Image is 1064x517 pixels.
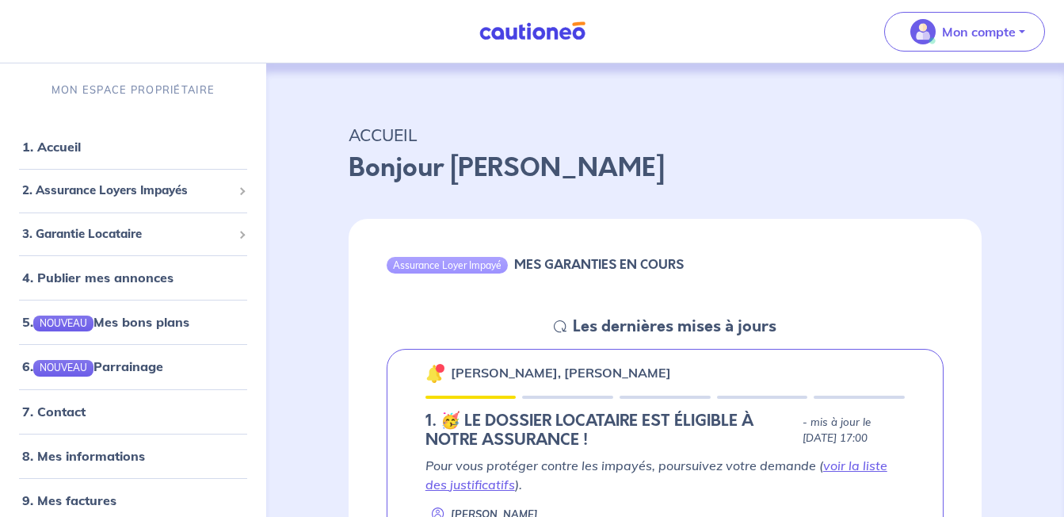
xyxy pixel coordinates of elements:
img: Cautioneo [473,21,592,41]
a: 6.NOUVEAUParrainage [22,358,163,374]
h5: Les dernières mises à jours [573,317,776,336]
a: 5.NOUVEAUMes bons plans [22,314,189,330]
div: 6.NOUVEAUParrainage [6,350,260,382]
img: 🔔 [425,364,444,383]
p: Bonjour [PERSON_NAME] [349,149,982,187]
span: 3. Garantie Locataire [22,225,232,243]
div: 4. Publier mes annonces [6,262,260,293]
a: 8. Mes informations [22,448,145,464]
a: 7. Contact [22,404,86,419]
div: 1. Accueil [6,131,260,163]
a: 1. Accueil [22,139,81,155]
div: 8. Mes informations [6,440,260,472]
div: 3. Garantie Locataire [6,219,260,250]
div: Assurance Loyer Impayé [387,257,508,273]
div: 2. Assurance Loyers Impayés [6,175,260,206]
button: illu_account_valid_menu.svgMon compte [884,12,1045,52]
p: ACCUEIL [349,121,982,149]
a: voir la liste des justificatifs [425,458,887,492]
a: 9. Mes factures [22,492,116,508]
div: 5.NOUVEAUMes bons plans [6,306,260,338]
p: - mis à jour le [DATE] 17:00 [803,415,905,446]
a: 4. Publier mes annonces [22,270,174,285]
div: 9. Mes factures [6,484,260,516]
h5: 1.︎ 🥳 LE DOSSIER LOCATAIRE EST ÉLIGIBLE À NOTRE ASSURANCE ! [425,412,796,450]
p: Mon compte [942,22,1016,41]
p: MON ESPACE PROPRIÉTAIRE [51,82,215,98]
p: [PERSON_NAME], [PERSON_NAME] [451,363,671,382]
p: Pour vous protéger contre les impayés, poursuivez votre demande ( ). [425,456,905,494]
span: 2. Assurance Loyers Impayés [22,182,232,200]
img: illu_account_valid_menu.svg [910,19,936,44]
h6: MES GARANTIES EN COURS [514,257,684,272]
div: state: ELIGIBILITY-RESULT-IN-PROGRESS, Context: NEW,MAYBE-CERTIFICATE,RELATIONSHIP,LESSOR-DOCUMENTS [425,412,905,450]
div: 7. Contact [6,396,260,427]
